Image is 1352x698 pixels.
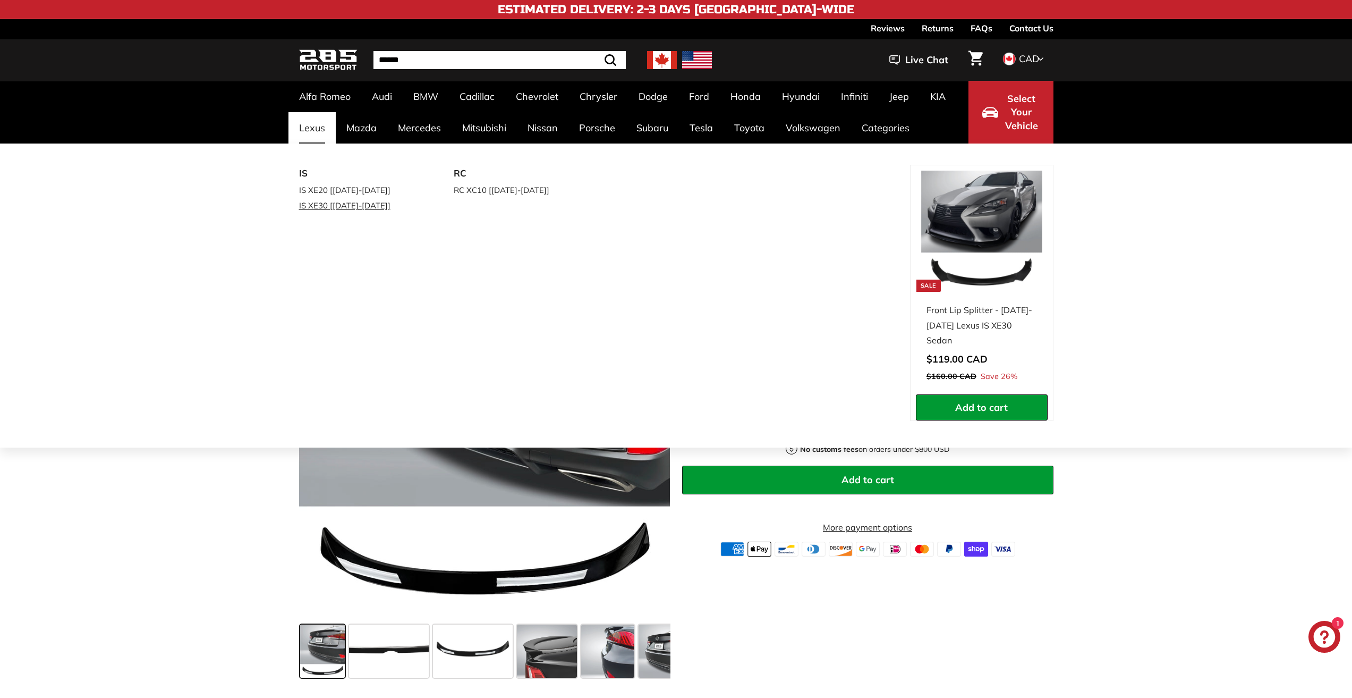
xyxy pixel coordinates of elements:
[373,51,626,69] input: Search
[964,542,988,557] img: shopify_pay
[771,81,830,112] a: Hyundai
[387,112,452,144] a: Mercedes
[800,444,949,455] p: on orders under $800 USD
[1009,19,1053,37] a: Contact Us
[875,47,962,73] button: Live Chat
[288,81,361,112] a: Alfa Romeo
[361,81,403,112] a: Audi
[883,542,907,557] img: ideal
[299,182,424,198] a: IS XE20 [[DATE]-[DATE]]
[841,474,894,486] span: Add to cart
[971,19,992,37] a: FAQs
[517,112,568,144] a: Nissan
[720,542,744,557] img: american_express
[724,112,775,144] a: Toyota
[926,302,1037,348] div: Front Lip Splitter - [DATE]-[DATE] Lexus IS XE30 Sedan
[922,19,954,37] a: Returns
[910,542,934,557] img: master
[299,48,358,73] img: Logo_285_Motorsport_areodynamics_components
[802,542,826,557] img: diners_club
[856,542,880,557] img: google_pay
[569,81,628,112] a: Chrysler
[336,112,387,144] a: Mazda
[905,53,948,67] span: Live Chat
[1305,621,1344,655] inbox-online-store-chat: Shopify online store chat
[829,542,853,557] img: discover
[800,444,858,454] strong: No customs fees
[1019,53,1039,65] span: CAD
[920,81,956,112] a: KIA
[775,542,798,557] img: bancontact
[505,81,569,112] a: Chevrolet
[871,19,905,37] a: Reviews
[916,280,941,292] div: Sale
[747,542,771,557] img: apple_pay
[775,112,851,144] a: Volkswagen
[991,542,1015,557] img: visa
[981,370,1017,384] span: Save 26%
[498,3,854,16] h4: Estimated Delivery: 2-3 Days [GEOGRAPHIC_DATA]-Wide
[682,466,1053,494] button: Add to cart
[830,81,879,112] a: Infiniti
[678,81,720,112] a: Ford
[955,401,1008,414] span: Add to cart
[916,165,1048,394] a: Sale Front Lip Splitter - [DATE]-[DATE] Lexus IS XE30 Sedan Save 26%
[937,542,961,557] img: paypal
[926,372,976,381] span: $160.00 CAD
[454,182,579,198] a: RC XC10 [[DATE]-[DATE]]
[449,81,505,112] a: Cadillac
[628,81,678,112] a: Dodge
[403,81,449,112] a: BMW
[682,521,1053,534] a: More payment options
[679,112,724,144] a: Tesla
[916,394,1048,421] button: Add to cart
[452,112,517,144] a: Mitsubishi
[626,112,679,144] a: Subaru
[454,165,579,182] a: RC
[879,81,920,112] a: Jeep
[299,165,424,182] a: IS
[926,353,988,365] span: $119.00 CAD
[962,42,989,78] a: Cart
[1004,92,1040,133] span: Select Your Vehicle
[968,81,1053,144] button: Select Your Vehicle
[720,81,771,112] a: Honda
[851,112,920,144] a: Categories
[299,198,424,213] a: IS XE30 [[DATE]-[DATE]]
[288,112,336,144] a: Lexus
[568,112,626,144] a: Porsche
